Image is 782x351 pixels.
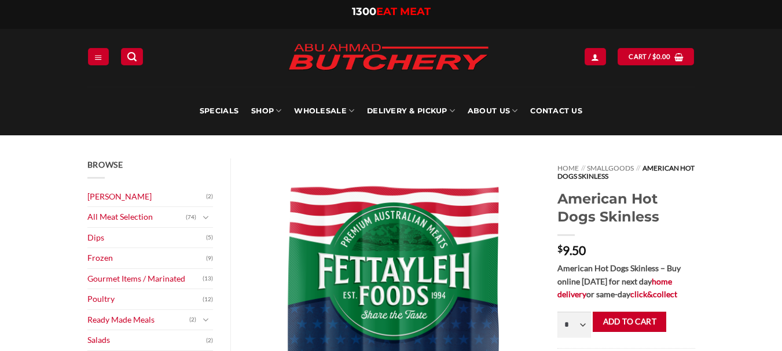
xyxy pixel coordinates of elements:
a: Poultry [87,289,203,309]
span: EAT MEAT [376,5,431,18]
span: American Hot Dogs Skinless [557,164,694,180]
a: Gourmet Items / Marinated [87,269,203,289]
span: (5) [206,229,213,246]
img: Abu Ahmad Butchery [278,36,498,80]
a: 1300EAT MEAT [352,5,431,18]
span: Cart / [629,51,670,62]
span: $ [652,51,656,62]
span: (2) [189,311,196,328]
a: click&collect [630,289,677,299]
span: (2) [206,332,213,349]
span: $ [557,244,563,253]
a: All Meat Selection [87,207,186,227]
a: Dips [87,228,207,248]
button: Toggle [199,211,213,224]
a: Frozen [87,248,207,268]
a: Login [585,48,605,65]
button: Add to cart [593,312,666,332]
strong: American Hot Dogs Skinless – Buy online [DATE] for next day or same-day [557,263,681,299]
span: Browse [87,160,123,169]
span: // [636,164,640,172]
span: (12) [203,291,213,308]
a: Salads [87,330,207,350]
bdi: 0.00 [652,53,671,60]
a: Ready Made Meals [87,310,190,330]
a: Delivery & Pickup [367,87,455,135]
a: Smallgoods [587,164,634,172]
span: // [581,164,585,172]
bdi: 9.50 [557,243,586,257]
a: [PERSON_NAME] [87,187,207,207]
a: Search [121,48,143,65]
a: Contact Us [530,87,582,135]
span: (2) [206,188,213,205]
span: (13) [203,270,213,287]
span: 1300 [352,5,376,18]
a: Wholesale [294,87,354,135]
a: View cart [618,48,694,65]
span: (74) [186,209,196,226]
a: Home [557,164,579,172]
h1: American Hot Dogs Skinless [557,190,695,226]
button: Toggle [199,313,213,326]
a: Specials [200,87,238,135]
a: About Us [468,87,517,135]
a: Menu [88,48,109,65]
span: (9) [206,250,213,267]
a: SHOP [251,87,281,135]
